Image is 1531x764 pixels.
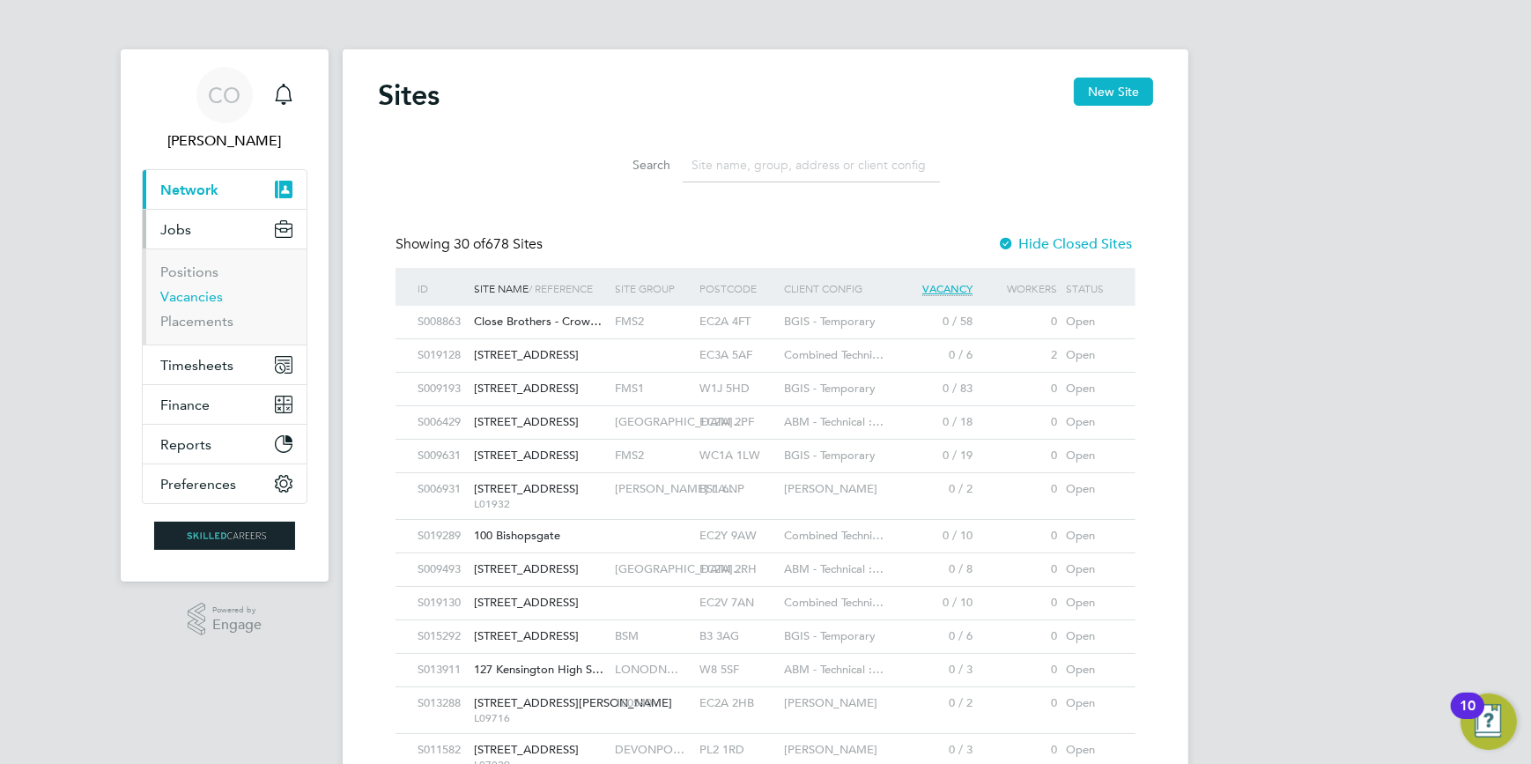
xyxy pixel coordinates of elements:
div: 0 [977,306,1061,338]
span: / Reference [529,281,593,295]
div: 0 / 10 [892,587,977,619]
div: Open [1061,654,1118,686]
div: 2 [977,339,1061,372]
span: Network [160,182,218,198]
div: EC2Y 9AW [695,520,780,553]
div: 0 / 10 [892,520,977,553]
div: 0 / 83 [892,373,977,405]
div: 0 [977,406,1061,439]
div: Site Group [610,268,695,308]
div: Workers [977,268,1061,308]
a: S009193[STREET_ADDRESS] FMS1W1J 5HDBGIS - Temporary0 / 830Open [413,372,1118,387]
div: ID [413,268,470,308]
div: 0 / 3 [892,654,977,686]
span: 30 of [454,235,485,253]
button: Finance [143,385,307,424]
div: 0 / 58 [892,306,977,338]
a: S015292[STREET_ADDRESS] BSMB3 3AGBGIS - Temporary0 / 60Open [413,619,1118,634]
div: 0 [977,520,1061,553]
a: S013288[STREET_ADDRESS][PERSON_NAME] L09716100540EC2A 2HB[PERSON_NAME]0 / 20Open [413,686,1118,701]
span: Preferences [160,476,236,493]
span: Jobs [160,221,191,238]
a: S009493[STREET_ADDRESS] [GEOGRAPHIC_DATA]…EC2M 2RHABM - Technical :…0 / 80Open [413,553,1118,567]
span: Reports [160,436,211,453]
div: 0 / 18 [892,406,977,439]
button: Reports [143,425,307,464]
div: S008863 [413,306,470,338]
a: S011582[STREET_ADDRESS] L07029DEVONPO…PL2 1RD[PERSON_NAME]0 / 30Open [413,733,1118,748]
button: Jobs [143,210,307,248]
span: [GEOGRAPHIC_DATA]… [615,561,744,576]
div: BS1 6NP [695,473,780,506]
span: BGIS - Temporary [784,628,876,643]
a: S013911127 Kensington High S… LONODN…W8 5SFABM - Technical :…0 / 30Open [413,653,1118,668]
div: S009631 [413,440,470,472]
span: [STREET_ADDRESS] [474,347,579,362]
div: Site Name [470,268,610,308]
div: Open [1061,687,1118,720]
button: New Site [1074,78,1153,106]
div: 10 [1460,706,1476,729]
div: Status [1061,268,1118,308]
span: [PERSON_NAME] LA… [615,481,737,496]
span: [GEOGRAPHIC_DATA]… [615,414,744,429]
span: Finance [160,397,210,413]
div: S009493 [413,553,470,586]
span: Combined Techni… [784,528,884,543]
div: 0 [977,620,1061,653]
div: Client Config [780,268,892,308]
div: W1J 5HD [695,373,780,405]
div: Open [1061,339,1118,372]
div: 0 / 8 [892,553,977,586]
span: 100540 [615,695,652,710]
div: Open [1061,473,1118,506]
span: Combined Techni… [784,347,884,362]
div: S019128 [413,339,470,372]
a: S019128[STREET_ADDRESS] EC3A 5AFCombined Techni…0 / 62Open [413,338,1118,353]
span: 100 Bishopsgate [474,528,560,543]
button: Open Resource Center, 10 new notifications [1461,694,1517,750]
button: Network [143,170,307,209]
div: EC2A 4FT [695,306,780,338]
a: S019130[STREET_ADDRESS] EC2V 7ANCombined Techni…0 / 100Open [413,586,1118,601]
div: S019130 [413,587,470,619]
div: B3 3AG [695,620,780,653]
span: [STREET_ADDRESS][PERSON_NAME] [474,695,672,710]
label: Hide Closed Sites [997,235,1132,253]
div: WC1A 1LW [695,440,780,472]
span: DEVONPO… [615,742,684,757]
span: Vacancy [922,281,973,296]
span: ABM - Technical :… [784,561,884,576]
a: CO[PERSON_NAME] [142,67,307,152]
span: BGIS - Temporary [784,381,876,396]
div: S013288 [413,687,470,720]
div: S009193 [413,373,470,405]
div: 0 [977,373,1061,405]
div: Open [1061,373,1118,405]
div: 0 / 19 [892,440,977,472]
div: 0 [977,440,1061,472]
div: EC3A 5AF [695,339,780,372]
span: [STREET_ADDRESS] [474,381,579,396]
a: S008863Close Brothers - Crow… FMS2EC2A 4FTBGIS - Temporary0 / 580Open [413,305,1118,320]
span: [STREET_ADDRESS] [474,595,579,610]
div: Jobs [143,248,307,345]
h2: Sites [378,78,440,113]
span: FMS2 [615,314,644,329]
span: FMS2 [615,448,644,463]
div: 0 / 6 [892,339,977,372]
div: 0 [977,687,1061,720]
a: Positions [160,263,218,280]
span: LONODN… [615,662,678,677]
nav: Main navigation [121,49,329,582]
span: 127 Kensington High S… [474,662,603,677]
div: Open [1061,406,1118,439]
span: [PERSON_NAME] [784,481,877,496]
div: S015292 [413,620,470,653]
a: S006931[STREET_ADDRESS] L01932[PERSON_NAME] LA…BS1 6NP[PERSON_NAME]0 / 20Open [413,472,1118,487]
div: 0 / 2 [892,473,977,506]
div: 0 / 6 [892,620,977,653]
span: [STREET_ADDRESS] [474,628,579,643]
span: [PERSON_NAME] [784,695,877,710]
span: CO [209,84,241,107]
